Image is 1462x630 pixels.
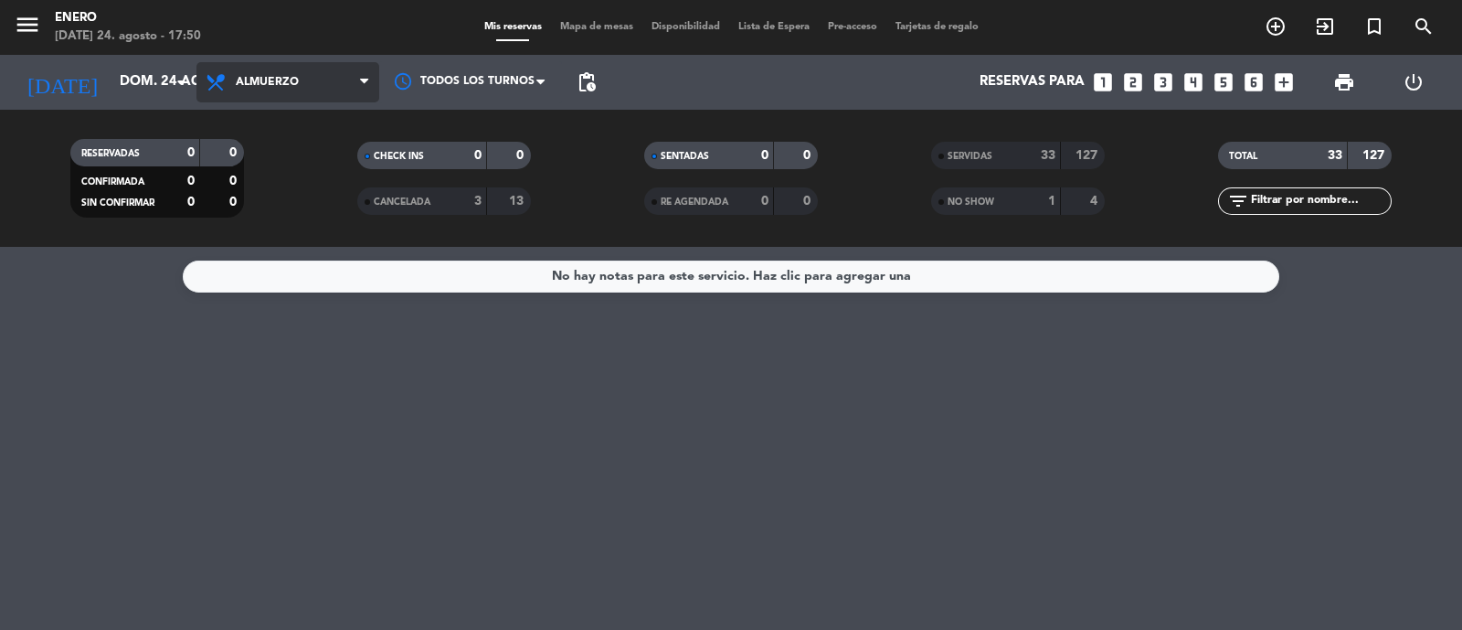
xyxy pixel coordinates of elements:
[980,74,1085,91] span: Reservas para
[1333,71,1355,93] span: print
[803,195,814,208] strong: 0
[229,196,240,208] strong: 0
[187,146,195,159] strong: 0
[761,149,768,162] strong: 0
[1121,70,1145,94] i: looks_two
[1328,149,1342,162] strong: 33
[1091,70,1115,94] i: looks_one
[229,146,240,159] strong: 0
[14,11,41,38] i: menu
[1413,16,1435,37] i: search
[170,71,192,93] i: arrow_drop_down
[803,149,814,162] strong: 0
[374,198,430,207] span: CANCELADA
[187,196,195,208] strong: 0
[761,195,768,208] strong: 0
[1075,149,1101,162] strong: 127
[1181,70,1205,94] i: looks_4
[81,177,144,187] span: CONFIRMADA
[55,9,201,27] div: Enero
[1403,71,1425,93] i: power_settings_new
[236,76,299,89] span: Almuerzo
[14,11,41,45] button: menu
[1314,16,1336,37] i: exit_to_app
[229,175,240,187] strong: 0
[1362,149,1388,162] strong: 127
[948,152,992,161] span: SERVIDAS
[1379,55,1448,110] div: LOG OUT
[55,27,201,46] div: [DATE] 24. agosto - 17:50
[474,149,482,162] strong: 0
[509,195,527,208] strong: 13
[1363,16,1385,37] i: turned_in_not
[1249,191,1391,211] input: Filtrar por nombre...
[552,266,911,287] div: No hay notas para este servicio. Haz clic para agregar una
[1090,195,1101,208] strong: 4
[374,152,424,161] span: CHECK INS
[729,22,819,32] span: Lista de Espera
[948,198,994,207] span: NO SHOW
[187,175,195,187] strong: 0
[474,195,482,208] strong: 3
[576,71,598,93] span: pending_actions
[1048,195,1055,208] strong: 1
[475,22,551,32] span: Mis reservas
[81,198,154,208] span: SIN CONFIRMAR
[14,62,111,102] i: [DATE]
[1041,149,1055,162] strong: 33
[1229,152,1257,161] span: TOTAL
[1242,70,1266,94] i: looks_6
[516,149,527,162] strong: 0
[1227,190,1249,212] i: filter_list
[1272,70,1296,94] i: add_box
[81,149,140,158] span: RESERVADAS
[1212,70,1235,94] i: looks_5
[661,198,728,207] span: RE AGENDADA
[1265,16,1287,37] i: add_circle_outline
[1151,70,1175,94] i: looks_3
[642,22,729,32] span: Disponibilidad
[661,152,709,161] span: SENTADAS
[886,22,988,32] span: Tarjetas de regalo
[551,22,642,32] span: Mapa de mesas
[819,22,886,32] span: Pre-acceso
